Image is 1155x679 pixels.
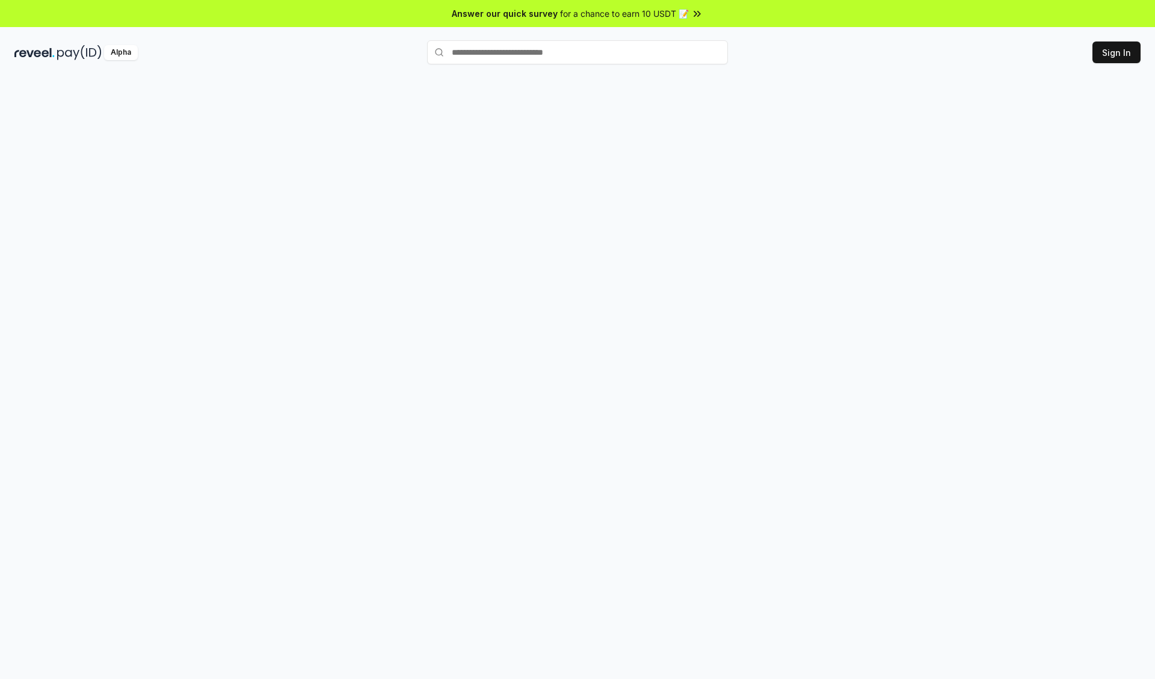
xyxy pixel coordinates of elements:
div: Alpha [104,45,138,60]
span: for a chance to earn 10 USDT 📝 [560,7,689,20]
span: Answer our quick survey [452,7,558,20]
img: pay_id [57,45,102,60]
button: Sign In [1092,41,1141,63]
img: reveel_dark [14,45,55,60]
